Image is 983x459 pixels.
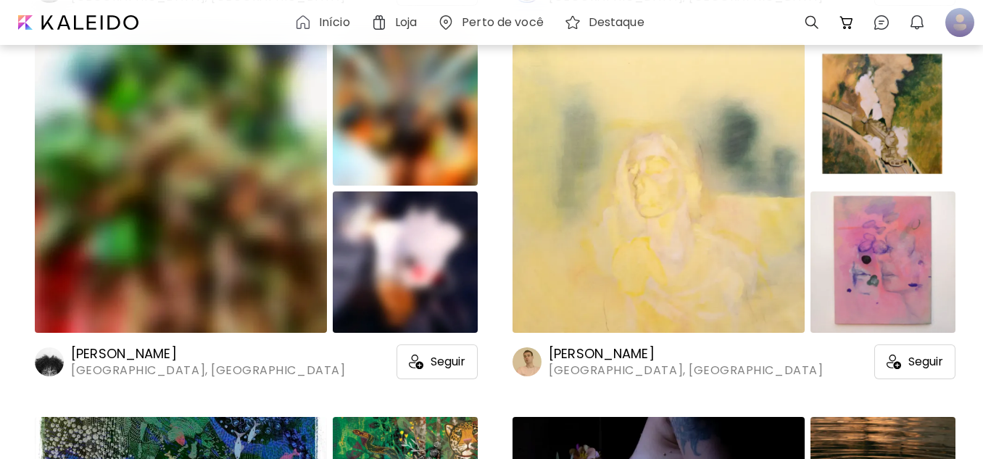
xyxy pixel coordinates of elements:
a: Início [294,14,356,31]
span: Seguir [431,355,465,369]
a: Destaque [564,14,650,31]
img: icon [409,355,423,369]
h6: Destaque [589,17,644,28]
h6: [PERSON_NAME] [71,345,345,363]
img: bellIcon [908,14,926,31]
div: Seguir [397,344,478,379]
h6: [PERSON_NAME] [549,345,823,363]
span: Seguir [908,355,943,369]
a: Loja [370,14,423,31]
img: https://cdn.kaleido.art/CDN/Artwork/115884/Thumbnail/medium.webp?updated=512760 [810,44,955,186]
div: Seguir [874,344,955,379]
img: https://cdn.kaleido.art/CDN/Artwork/116298/Thumbnail/medium.webp?updated=515174 [333,44,478,186]
h6: Início [319,17,350,28]
img: chatIcon [873,14,890,31]
img: https://cdn.kaleido.art/CDN/Artwork/116304/Thumbnail/large.webp?updated=515266 [35,44,327,333]
img: https://cdn.kaleido.art/CDN/Artwork/116289/Thumbnail/medium.webp?updated=515092 [333,191,478,334]
a: https://cdn.kaleido.art/CDN/Artwork/116304/Thumbnail/large.webp?updated=515266https://cdn.kaleido... [35,41,478,379]
img: https://cdn.kaleido.art/CDN/Artwork/115877/Thumbnail/large.webp?updated=512727 [513,44,805,333]
span: [GEOGRAPHIC_DATA], [GEOGRAPHIC_DATA] [549,363,823,379]
img: https://cdn.kaleido.art/CDN/Artwork/115881/Thumbnail/medium.webp?updated=512745 [810,191,955,334]
a: https://cdn.kaleido.art/CDN/Artwork/115877/Thumbnail/large.webp?updated=512727https://cdn.kaleido... [513,41,955,379]
img: cart [838,14,855,31]
button: bellIcon [905,10,929,35]
span: [GEOGRAPHIC_DATA], [GEOGRAPHIC_DATA] [71,363,345,379]
img: icon [887,355,901,369]
a: Perto de você [437,14,549,31]
h6: Perto de você [462,17,544,28]
h6: Loja [395,17,417,28]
